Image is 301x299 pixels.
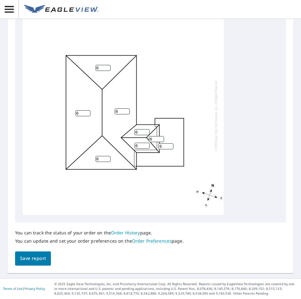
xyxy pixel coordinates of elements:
[20,255,46,262] span: Save report
[3,286,23,291] a: Terms of Use
[15,230,184,236] p: You can track the status of your order on the page.
[54,282,298,296] p: © 2025 Eagle View Technologies, Inc. and Pictometry International Corp. All Rights Reserved. Repo...
[15,251,51,266] button: Save report
[24,5,98,14] img: EV Logo
[25,286,45,291] a: Privacy Policy
[111,230,140,236] a: Order History
[3,287,45,290] p: |
[132,238,172,244] a: Order Preferences
[15,238,184,244] p: You can update and set your order preferences on the page.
